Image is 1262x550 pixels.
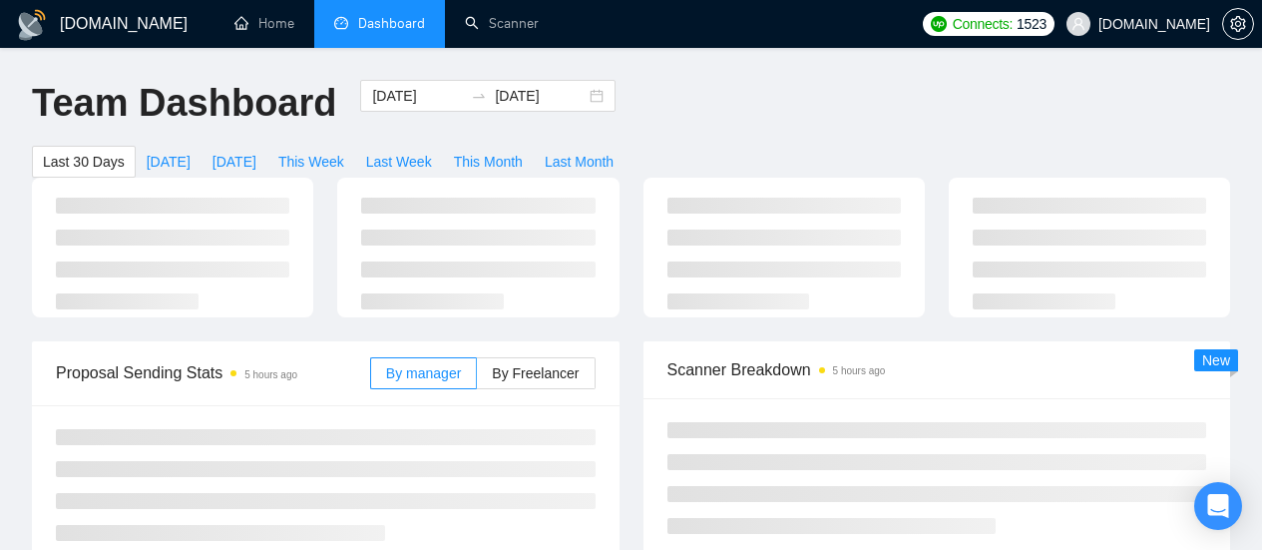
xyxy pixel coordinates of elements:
[212,151,256,173] span: [DATE]
[454,151,523,173] span: This Month
[465,15,539,32] a: searchScanner
[931,16,947,32] img: upwork-logo.png
[1071,17,1085,31] span: user
[372,85,463,107] input: Start date
[56,360,370,385] span: Proposal Sending Stats
[386,365,461,381] span: By manager
[1222,16,1254,32] a: setting
[545,151,614,173] span: Last Month
[278,151,344,173] span: This Week
[267,146,355,178] button: This Week
[334,16,348,30] span: dashboard
[32,80,336,127] h1: Team Dashboard
[495,85,586,107] input: End date
[32,146,136,178] button: Last 30 Days
[1017,13,1047,35] span: 1523
[1202,352,1230,368] span: New
[1194,482,1242,530] div: Open Intercom Messenger
[471,88,487,104] span: to
[244,369,297,380] time: 5 hours ago
[147,151,191,173] span: [DATE]
[833,365,886,376] time: 5 hours ago
[202,146,267,178] button: [DATE]
[234,15,294,32] a: homeHome
[471,88,487,104] span: swap-right
[366,151,432,173] span: Last Week
[16,9,48,41] img: logo
[355,146,443,178] button: Last Week
[43,151,125,173] span: Last 30 Days
[136,146,202,178] button: [DATE]
[953,13,1013,35] span: Connects:
[443,146,534,178] button: This Month
[667,357,1207,382] span: Scanner Breakdown
[358,15,425,32] span: Dashboard
[1222,8,1254,40] button: setting
[1223,16,1253,32] span: setting
[534,146,625,178] button: Last Month
[492,365,579,381] span: By Freelancer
